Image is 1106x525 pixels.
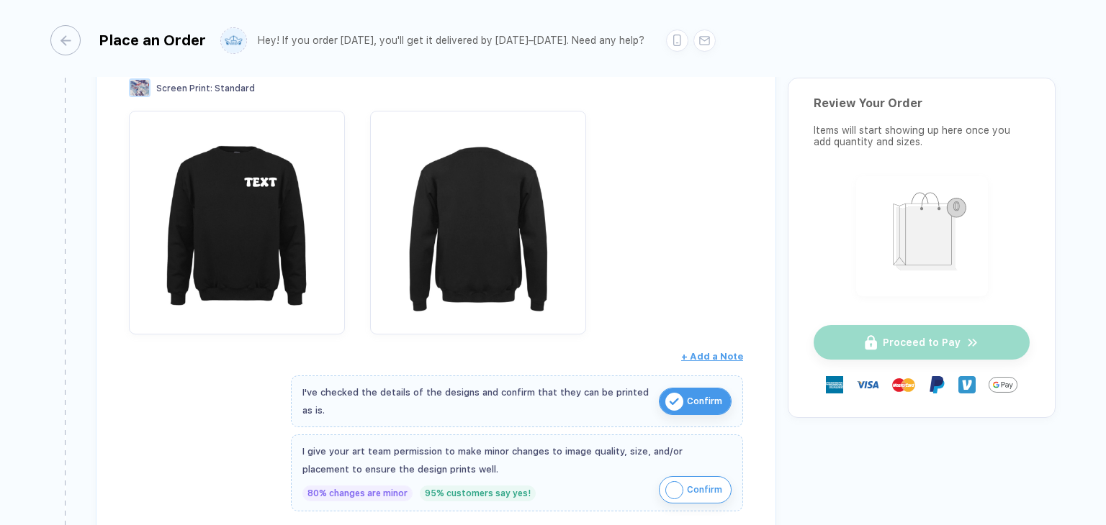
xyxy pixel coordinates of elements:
span: Confirm [687,390,722,413]
span: + Add a Note [681,351,743,362]
img: 6480375e-9924-4565-97d1-951400a94c1b_nt_front_1754576937939.jpg [136,118,338,319]
img: icon [665,481,683,499]
img: Google Pay [989,370,1017,399]
button: iconConfirm [659,388,732,415]
img: visa [856,373,879,396]
img: master-card [892,373,915,396]
img: Screen Print [129,78,150,97]
button: + Add a Note [681,345,743,368]
img: 6480375e-9924-4565-97d1-951400a94c1b_nt_back_1754576937941.jpg [377,118,579,319]
span: Standard [215,83,255,93]
div: Hey! If you order [DATE], you'll get it delivered by [DATE]–[DATE]. Need any help? [258,35,644,47]
div: Review Your Order [814,96,1030,110]
button: iconConfirm [659,476,732,503]
div: Place an Order [99,32,206,49]
img: icon [665,393,683,411]
div: I give your art team permission to make minor changes to image quality, size, and/or placement to... [302,442,732,478]
div: 80% changes are minor [302,485,413,501]
img: user profile [221,28,246,53]
img: Paypal [928,376,945,393]
div: I've checked the details of the designs and confirm that they can be printed as is. [302,383,652,419]
div: Items will start showing up here once you add quantity and sizes. [814,124,1030,147]
img: express [826,376,843,393]
span: Screen Print : [156,83,212,93]
img: shopping_bag.png [863,183,981,287]
span: Confirm [687,478,722,501]
div: 95% customers say yes! [420,485,536,501]
img: Venmo [958,376,976,393]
